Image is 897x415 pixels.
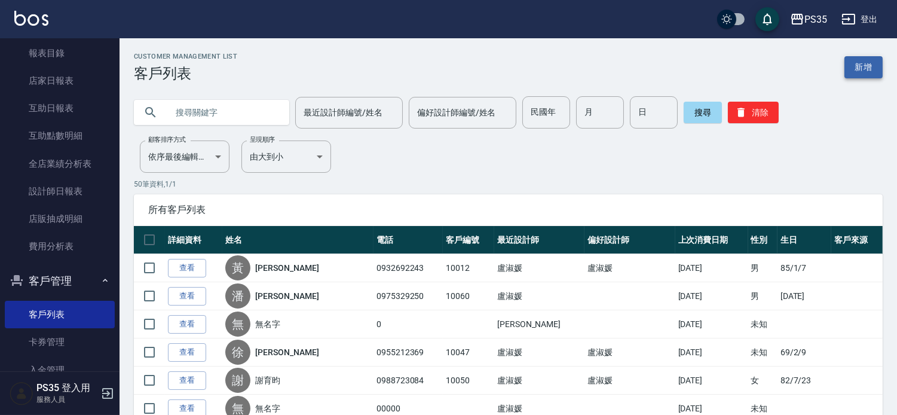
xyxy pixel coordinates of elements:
[748,338,777,367] td: 未知
[728,102,779,123] button: 清除
[225,312,250,337] div: 無
[250,135,275,144] label: 呈現順序
[584,367,675,395] td: 盧淑媛
[804,12,827,27] div: PS35
[675,338,748,367] td: [DATE]
[748,226,777,254] th: 性別
[241,141,331,173] div: 由大到小
[14,11,48,26] img: Logo
[225,368,250,393] div: 謝
[255,402,280,414] a: 無名字
[584,254,675,282] td: 盧淑媛
[494,254,584,282] td: 盧淑媛
[675,226,748,254] th: 上次消費日期
[5,328,115,356] a: 卡券管理
[748,254,777,282] td: 男
[684,102,722,123] button: 搜尋
[134,65,237,82] h3: 客戶列表
[168,287,206,306] a: 查看
[10,382,33,405] img: Person
[222,226,374,254] th: 姓名
[675,254,748,282] td: [DATE]
[255,318,280,330] a: 無名字
[168,371,206,390] a: 查看
[494,367,584,395] td: 盧淑媛
[168,259,206,277] a: 查看
[374,282,443,310] td: 0975329250
[748,310,777,338] td: 未知
[777,282,832,310] td: [DATE]
[5,356,115,384] a: 入金管理
[785,7,832,32] button: PS35
[675,367,748,395] td: [DATE]
[148,204,868,216] span: 所有客戶列表
[494,226,584,254] th: 最近設計師
[5,266,115,297] button: 客戶管理
[777,367,832,395] td: 82/7/23
[443,282,494,310] td: 10060
[443,254,494,282] td: 10012
[225,340,250,365] div: 徐
[168,315,206,334] a: 查看
[5,122,115,149] a: 互助點數明細
[494,282,584,310] td: 盧淑媛
[148,135,186,144] label: 顧客排序方式
[255,346,319,358] a: [PERSON_NAME]
[494,338,584,367] td: 盧淑媛
[748,282,777,310] td: 男
[5,94,115,122] a: 互助日報表
[255,374,280,386] a: 謝育昀
[5,233,115,260] a: 費用分析表
[748,367,777,395] td: 女
[134,53,237,60] h2: Customer Management List
[255,262,319,274] a: [PERSON_NAME]
[831,226,883,254] th: 客戶來源
[5,39,115,67] a: 報表目錄
[165,226,222,254] th: 詳細資料
[374,338,443,367] td: 0955212369
[168,343,206,362] a: 查看
[374,367,443,395] td: 0988723084
[36,394,97,405] p: 服務人員
[140,141,229,173] div: 依序最後編輯時間
[5,67,115,94] a: 店家日報表
[443,226,494,254] th: 客戶編號
[374,226,443,254] th: 電話
[777,226,832,254] th: 生日
[255,290,319,302] a: [PERSON_NAME]
[5,301,115,328] a: 客戶列表
[374,310,443,338] td: 0
[225,283,250,309] div: 潘
[225,255,250,280] div: 黃
[443,367,494,395] td: 10050
[167,96,280,129] input: 搜尋關鍵字
[5,205,115,233] a: 店販抽成明細
[837,8,883,30] button: 登出
[374,254,443,282] td: 0932692243
[675,282,748,310] td: [DATE]
[584,338,675,367] td: 盧淑媛
[36,382,97,394] h5: PS35 登入用
[777,338,832,367] td: 69/2/9
[584,226,675,254] th: 偏好設計師
[494,310,584,338] td: [PERSON_NAME]
[5,178,115,205] a: 設計師日報表
[777,254,832,282] td: 85/1/7
[443,338,494,367] td: 10047
[844,56,883,78] a: 新增
[755,7,779,31] button: save
[675,310,748,338] td: [DATE]
[5,150,115,178] a: 全店業績分析表
[134,179,883,190] p: 50 筆資料, 1 / 1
